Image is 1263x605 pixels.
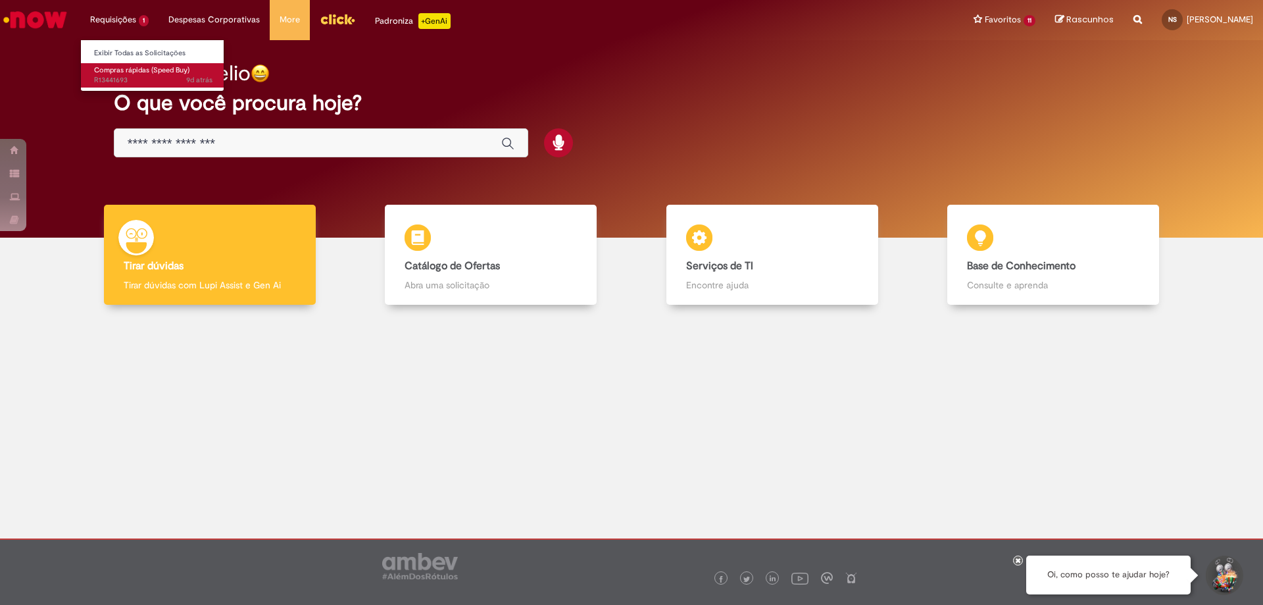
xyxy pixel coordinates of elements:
img: ServiceNow [1,7,69,33]
h2: O que você procura hoje? [114,92,1150,115]
a: Catálogo de Ofertas Abra uma solicitação [351,205,632,305]
a: Base de Conhecimento Consulte e aprenda [913,205,1195,305]
span: 11 [1024,15,1035,26]
span: 9d atrás [186,75,212,85]
button: Iniciar Conversa de Suporte [1204,556,1243,595]
span: 1 [139,15,149,26]
span: R13441693 [94,75,212,86]
span: NS [1168,15,1177,24]
span: Favoritos [985,13,1021,26]
img: logo_footer_linkedin.png [770,575,776,583]
img: logo_footer_youtube.png [791,569,808,587]
span: Rascunhos [1066,13,1114,26]
span: [PERSON_NAME] [1187,14,1253,25]
a: Tirar dúvidas Tirar dúvidas com Lupi Assist e Gen Ai [69,205,351,305]
a: Exibir Todas as Solicitações [81,46,226,61]
div: Oi, como posso te ajudar hoje? [1026,556,1191,594]
span: Compras rápidas (Speed Buy) [94,65,189,75]
span: More [280,13,300,26]
a: Rascunhos [1055,14,1114,26]
b: Tirar dúvidas [124,259,184,273]
div: Padroniza [375,13,451,29]
b: Catálogo de Ofertas [405,259,500,273]
p: Abra uma solicitação [405,278,577,292]
img: logo_footer_facebook.png [718,576,724,583]
img: happy-face.png [251,64,270,83]
img: click_logo_yellow_360x200.png [320,9,355,29]
p: +GenAi [418,13,451,29]
p: Encontre ajuda [686,278,858,292]
b: Serviços de TI [686,259,753,273]
a: Serviços de TI Encontre ajuda [631,205,913,305]
ul: Requisições [80,39,224,92]
a: Aberto R13441693 : Compras rápidas (Speed Buy) [81,63,226,88]
span: Requisições [90,13,136,26]
img: logo_footer_naosei.png [845,572,857,584]
img: logo_footer_twitter.png [743,576,750,583]
p: Tirar dúvidas com Lupi Assist e Gen Ai [124,278,296,292]
time: 23/08/2025 09:52:12 [186,75,212,85]
span: Despesas Corporativas [168,13,260,26]
b: Base de Conhecimento [967,259,1076,273]
img: logo_footer_ambev_rotulo_gray.png [382,553,458,579]
img: logo_footer_workplace.png [821,572,833,584]
p: Consulte e aprenda [967,278,1139,292]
